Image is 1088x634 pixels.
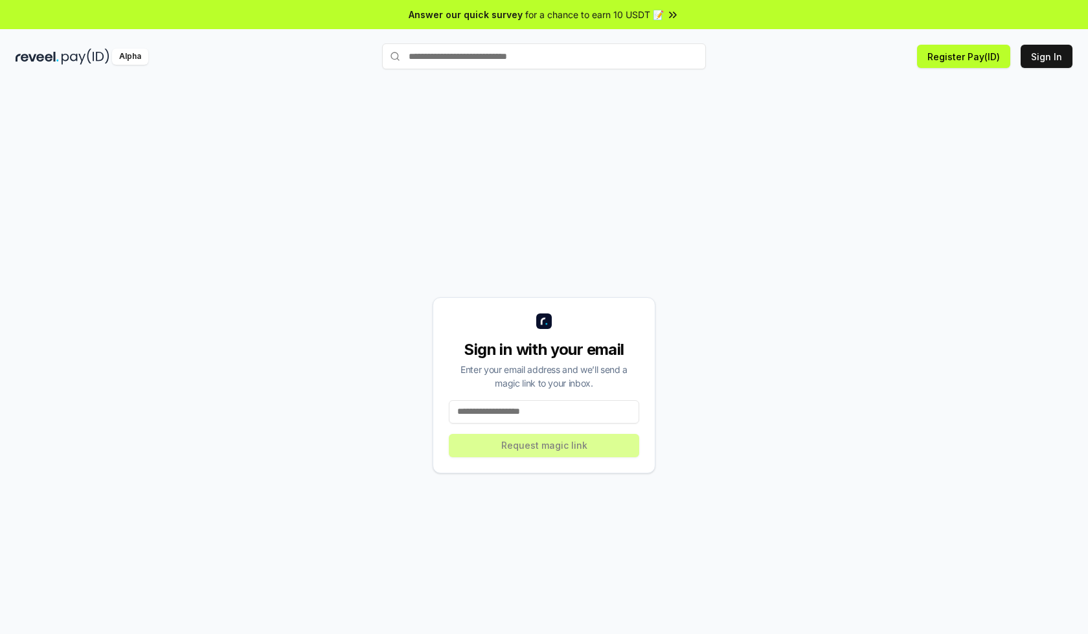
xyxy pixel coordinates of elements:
div: Alpha [112,49,148,65]
span: for a chance to earn 10 USDT 📝 [525,8,664,21]
img: pay_id [62,49,109,65]
div: Sign in with your email [449,339,639,360]
button: Register Pay(ID) [917,45,1010,68]
img: reveel_dark [16,49,59,65]
img: logo_small [536,313,552,329]
span: Answer our quick survey [409,8,523,21]
div: Enter your email address and we’ll send a magic link to your inbox. [449,363,639,390]
button: Sign In [1021,45,1072,68]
